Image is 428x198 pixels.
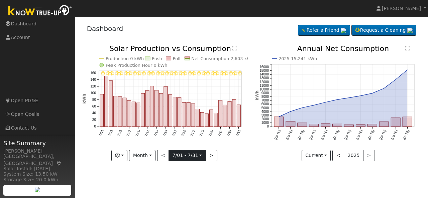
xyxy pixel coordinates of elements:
text: 120 [90,84,96,88]
rect: onclick="" [150,86,154,127]
rect: onclick="" [168,95,172,127]
rect: onclick="" [127,101,131,127]
rect: onclick="" [200,113,204,127]
i: 7/22 - Clear [197,71,201,75]
div: System Size: 13.50 kW [3,171,72,178]
text: Production 0 kWh [106,56,144,61]
text: 60 [92,105,96,108]
i: 7/02 - Clear [105,71,109,75]
text:  [405,45,410,51]
i: 7/21 - Clear [192,71,196,75]
div: [PERSON_NAME] [3,148,72,155]
text: [DATE] [320,129,328,140]
i: 7/28 - Clear [224,71,228,75]
rect: onclick="" [132,102,135,127]
rect: onclick="" [274,117,284,127]
button: < [157,150,169,161]
text: 160 [90,71,96,75]
i: 7/23 - Clear [201,71,205,75]
rect: onclick="" [223,105,227,127]
rect: onclick="" [164,86,168,127]
i: 7/01 - Clear [101,71,105,75]
rect: onclick="" [113,96,117,127]
i: 7/15 - Clear [165,71,169,75]
text: 7/21 [190,129,196,137]
i: 7/09 - Clear [137,71,141,75]
rect: onclick="" [205,114,209,127]
text: 0 [94,125,96,129]
button: Current [302,150,331,161]
text: [DATE] [344,129,351,140]
circle: onclick="" [337,99,338,101]
text: 14000 [259,73,269,76]
text: 100 [90,91,96,95]
img: retrieve [341,28,346,33]
circle: onclick="" [278,116,280,118]
text: 15000 [259,69,269,72]
rect: onclick="" [344,125,354,127]
i: 7/26 - Clear [215,71,219,75]
rect: onclick="" [109,81,113,127]
text: 8000 [261,95,269,98]
button: 2025 [344,150,363,161]
i: 7/04 - Clear [115,71,119,75]
text: 7/25 [208,129,214,137]
i: 7/08 - Clear [133,71,137,75]
rect: onclick="" [118,97,122,127]
rect: onclick="" [123,98,126,127]
a: Refer a Friend [298,25,350,36]
span: Site Summary [3,139,72,148]
rect: onclick="" [219,100,222,127]
text: [DATE] [309,129,317,140]
circle: onclick="" [360,95,361,96]
text: 3000 [261,114,269,117]
circle: onclick="" [372,93,373,94]
text: [DATE] [391,129,398,140]
a: Map [56,161,62,166]
text: 12000 [259,80,269,84]
i: 7/25 - Clear [211,71,215,75]
text: 7/23 [199,129,205,137]
text: 11000 [259,84,269,87]
div: Solar Install: [DATE] [3,165,72,172]
rect: onclick="" [368,124,377,127]
text: 7/13 [153,129,159,137]
rect: onclick="" [321,124,330,127]
img: retrieve [407,28,413,33]
i: 7/05 - Clear [119,71,123,75]
text: 20 [92,118,96,122]
rect: onclick="" [391,118,401,127]
text: 2000 [261,117,269,121]
span: [PERSON_NAME] [382,6,421,11]
text: 7/19 [181,129,187,137]
text: [DATE] [367,129,375,140]
text: 0 [267,125,269,129]
i: 7/16 - Clear [170,71,174,75]
button: 7/01 - 7/31 [169,150,206,161]
i: 7/12 - Clear [151,71,155,75]
text: 7/15 [162,129,168,137]
text: [DATE] [402,129,410,140]
circle: onclick="" [395,79,397,80]
i: 7/06 - Clear [124,71,128,75]
rect: onclick="" [228,102,231,127]
text: 40 [92,112,96,115]
text: [DATE] [332,129,340,140]
i: 7/14 - Clear [160,71,164,75]
text: 9000 [261,91,269,95]
text: 1000 [261,121,269,125]
i: 7/24 - Clear [206,71,210,75]
rect: onclick="" [403,117,412,127]
text: 7/31 [235,129,241,137]
rect: onclick="" [214,113,218,127]
text: [DATE] [297,129,305,140]
rect: onclick="" [232,100,236,127]
text: [DATE] [274,129,282,140]
i: 7/30 - Clear [233,71,237,75]
rect: onclick="" [154,90,158,127]
text: 4000 [261,110,269,114]
text: [DATE] [286,129,293,140]
text: 140 [90,78,96,81]
rect: onclick="" [191,104,195,127]
circle: onclick="" [302,107,303,109]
